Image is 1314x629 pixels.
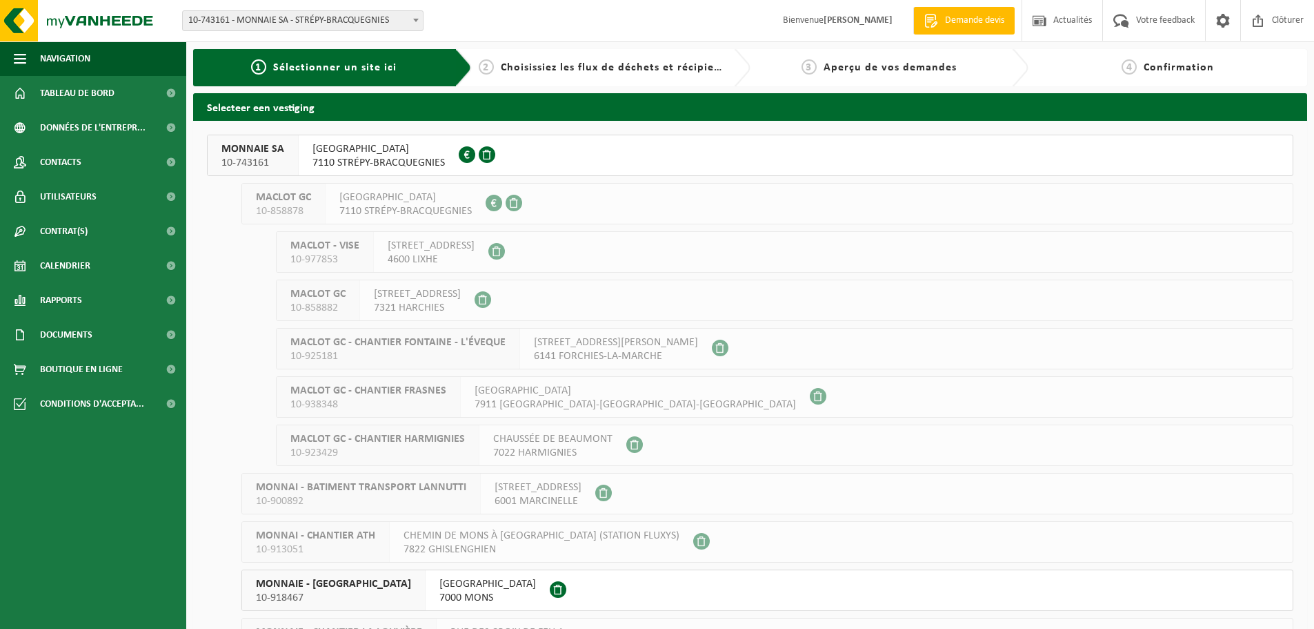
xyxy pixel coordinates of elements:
[256,529,375,543] span: MONNAI - CHANTIER ATH
[404,543,679,557] span: 7822 GHISLENGHIEN
[479,59,494,75] span: 2
[290,432,465,446] span: MACLOT GC - CHANTIER HARMIGNIES
[256,204,311,218] span: 10-858878
[182,10,424,31] span: 10-743161 - MONNAIE SA - STRÉPY-BRACQUEGNIES
[312,156,445,170] span: 7110 STRÉPY-BRACQUEGNIES
[439,577,536,591] span: [GEOGRAPHIC_DATA]
[7,599,230,629] iframe: chat widget
[388,253,475,267] span: 4600 LIXHE
[40,214,88,249] span: Contrat(s)
[193,93,1307,120] h2: Selecteer een vestiging
[40,180,97,214] span: Utilisateurs
[290,446,465,460] span: 10-923429
[475,398,796,412] span: 7911 [GEOGRAPHIC_DATA]-[GEOGRAPHIC_DATA]-[GEOGRAPHIC_DATA]
[534,349,698,363] span: 6141 FORCHIES-LA-MARCHE
[824,15,893,26] strong: [PERSON_NAME]
[40,41,90,76] span: Navigation
[824,62,957,73] span: Aperçu de vos demandes
[256,494,466,508] span: 10-900892
[942,14,1008,28] span: Demande devis
[495,481,581,494] span: [STREET_ADDRESS]
[290,287,346,301] span: MACLOT GC
[40,76,115,110] span: Tableau de bord
[256,543,375,557] span: 10-913051
[251,59,266,75] span: 1
[40,387,144,421] span: Conditions d'accepta...
[374,301,461,315] span: 7321 HARCHIES
[374,287,461,301] span: [STREET_ADDRESS]
[290,349,506,363] span: 10-925181
[256,591,411,605] span: 10-918467
[339,191,472,204] span: [GEOGRAPHIC_DATA]
[40,283,82,318] span: Rapports
[290,301,346,315] span: 10-858882
[388,239,475,253] span: [STREET_ADDRESS]
[290,253,359,267] span: 10-977853
[802,59,817,75] span: 3
[1122,59,1137,75] span: 4
[312,142,445,156] span: [GEOGRAPHIC_DATA]
[273,62,397,73] span: Sélectionner un site ici
[256,191,311,204] span: MACLOT GC
[221,142,284,156] span: MONNAIE SA
[339,204,472,218] span: 7110 STRÉPY-BRACQUEGNIES
[40,352,123,387] span: Boutique en ligne
[241,570,1293,611] button: MONNAIE - [GEOGRAPHIC_DATA] 10-918467 [GEOGRAPHIC_DATA]7000 MONS
[256,481,466,494] span: MONNAI - BATIMENT TRANSPORT LANNUTTI
[475,384,796,398] span: [GEOGRAPHIC_DATA]
[40,145,81,180] span: Contacts
[290,239,359,253] span: MACLOT - VISE
[493,446,613,460] span: 7022 HARMIGNIES
[40,318,92,352] span: Documents
[40,110,146,145] span: Données de l'entrepr...
[290,336,506,349] span: MACLOT GC - CHANTIER FONTAINE - L'ÉVEQUE
[439,591,536,605] span: 7000 MONS
[404,529,679,543] span: CHEMIN DE MONS À [GEOGRAPHIC_DATA] (STATION FLUXYS)
[221,156,284,170] span: 10-743161
[290,384,446,398] span: MACLOT GC - CHANTIER FRASNES
[495,494,581,508] span: 6001 MARCINELLE
[290,398,446,412] span: 10-938348
[913,7,1015,35] a: Demande devis
[183,11,423,30] span: 10-743161 - MONNAIE SA - STRÉPY-BRACQUEGNIES
[493,432,613,446] span: CHAUSSÉE DE BEAUMONT
[1144,62,1214,73] span: Confirmation
[256,577,411,591] span: MONNAIE - [GEOGRAPHIC_DATA]
[534,336,698,349] span: [STREET_ADDRESS][PERSON_NAME]
[207,135,1293,176] button: MONNAIE SA 10-743161 [GEOGRAPHIC_DATA]7110 STRÉPY-BRACQUEGNIES
[40,249,90,283] span: Calendrier
[501,62,730,73] span: Choisissiez les flux de déchets et récipients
